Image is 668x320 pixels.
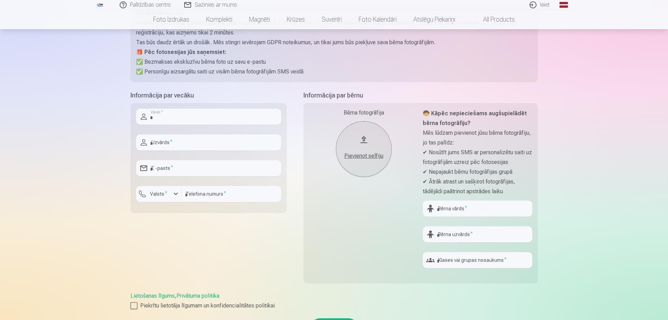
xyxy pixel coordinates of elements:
[241,10,278,29] a: Magnēti
[130,91,287,100] h5: Informācija par vecāku
[405,10,464,29] a: Atslēgu piekariņi
[130,292,175,299] a: Lietošanas līgums
[423,177,532,196] p: ✔ Ātrāk atrast un sašķirot fotogrāfijas, tādējādi paātrinot apstrādes laiku
[130,302,538,310] label: Piekrītu lietotāja līgumam un konfidencialitātes politikai
[336,121,392,177] button: Pievienot selfiju
[423,110,527,126] strong: 🧒 Kāpēc nepieciešams augšupielādēt bērna fotogrāfiju?
[423,128,532,148] p: Mēs lūdzam pievienot jūsu bērna fotogrāfiju, jo tas palīdz:
[177,292,219,299] a: Privātuma politika
[423,148,532,167] p: ✔ Nosūtīt jums SMS ar personalizētu saiti uz fotogrāfijām uzreiz pēc fotosesijas
[423,167,532,177] p: ✔ Nepajaukt bērnu fotogrāfijas grupā
[96,3,104,7] img: /fa1
[136,38,532,47] p: Tas būs daudz ērtāk un drošāk. Mēs stingri ievērojam GDPR noteikumus, un tikai jums būs piekļuve ...
[145,10,198,29] a: Foto izdrukas
[309,109,419,117] div: Bērna fotogrāfija
[130,292,538,310] div: ,
[136,49,226,55] strong: 🎁 Pēc fotosesijas jūs saņemsiet:
[136,57,532,67] p: ✅ Bezmaksas ekskluzīvu bērna foto uz savu e-pastu
[198,10,241,29] a: Komplekti
[136,67,532,77] p: ✅ Personīgu aizsargātu saiti uz visām bērna fotogrāfijām SMS veidā
[147,190,170,197] label: Valsts
[278,10,313,29] a: Krūzes
[313,10,350,29] a: Suvenīri
[350,10,405,29] a: Foto kalendāri
[136,186,181,202] button: Valsts*
[343,152,385,160] div: Pievienot selfiju
[464,10,523,29] a: All products
[303,91,538,100] h5: Informācija par bērnu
